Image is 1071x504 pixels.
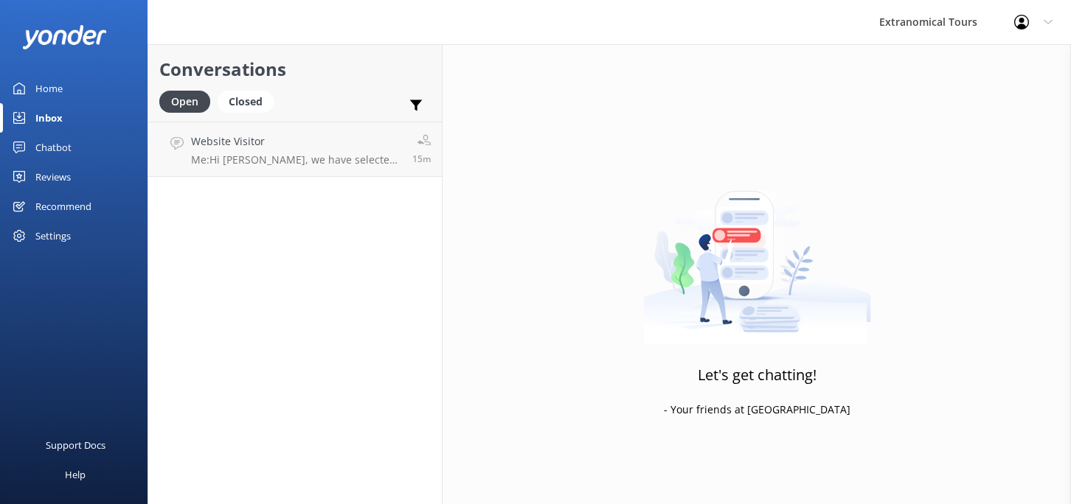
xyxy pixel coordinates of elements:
[35,133,72,162] div: Chatbot
[159,91,210,113] div: Open
[664,402,850,418] p: - Your friends at [GEOGRAPHIC_DATA]
[35,74,63,103] div: Home
[35,103,63,133] div: Inbox
[35,221,71,251] div: Settings
[159,93,218,109] a: Open
[22,25,107,49] img: yonder-white-logo.png
[218,91,274,113] div: Closed
[46,430,105,460] div: Support Docs
[191,153,401,167] p: Me: Hi [PERSON_NAME], we have selected hotel pick-ups from downtown [GEOGRAPHIC_DATA] and [GEOGRA...
[643,160,871,344] img: artwork of a man stealing a conversation from at giant smartphone
[35,192,91,221] div: Recommend
[698,363,817,387] h3: Let's get chatting!
[218,93,281,109] a: Closed
[148,122,442,177] a: Website VisitorMe:Hi [PERSON_NAME], we have selected hotel pick-ups from downtown [GEOGRAPHIC_DAT...
[65,460,86,489] div: Help
[159,55,431,83] h2: Conversations
[412,153,431,165] span: Sep 04 2025 10:11am (UTC -07:00) America/Tijuana
[35,162,71,192] div: Reviews
[191,133,401,150] h4: Website Visitor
